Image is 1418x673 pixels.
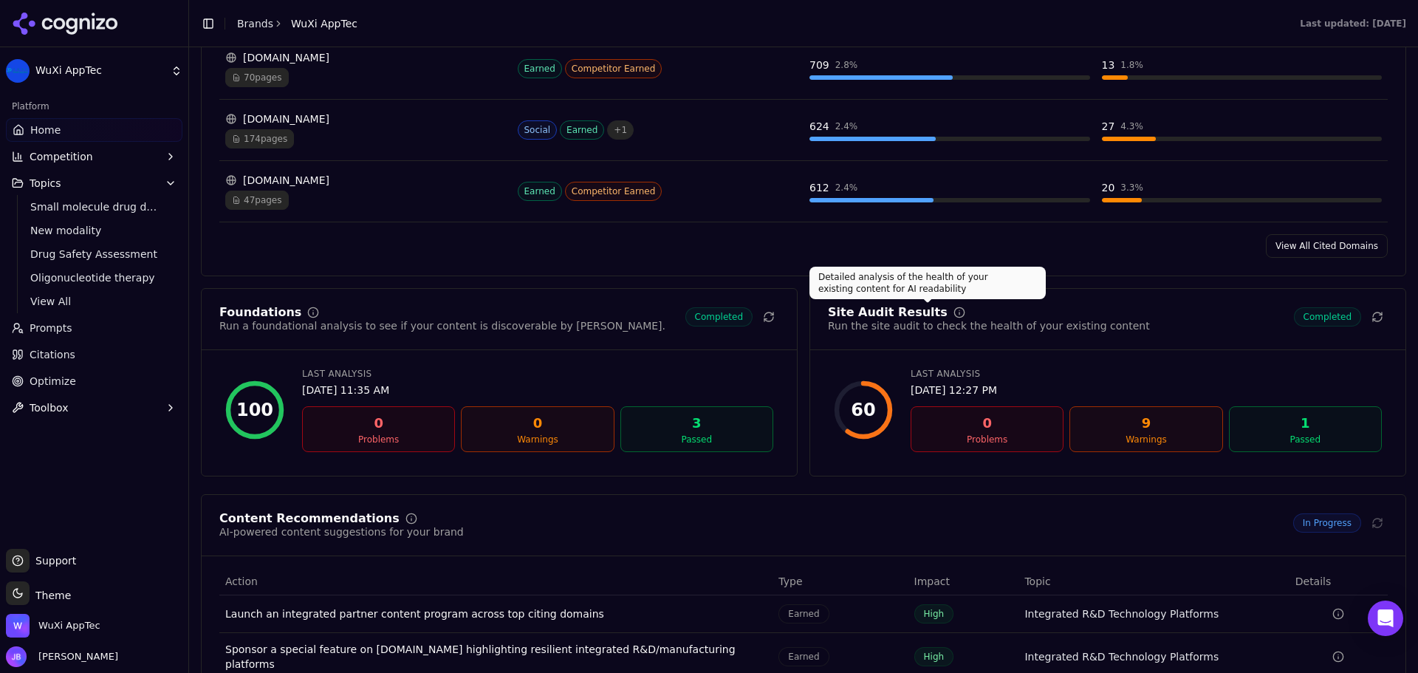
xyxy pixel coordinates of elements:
[225,642,767,672] div: Sponsor a special feature on [DOMAIN_NAME] highlighting resilient integrated R&D/manufacturing pl...
[6,646,118,667] button: Open user button
[828,318,1150,333] div: Run the site audit to check the health of your existing content
[30,321,72,335] span: Prompts
[237,16,357,31] nav: breadcrumb
[1102,58,1115,72] div: 13
[914,647,954,666] span: High
[219,525,464,539] div: AI-powered content suggestions for your brand
[835,59,858,71] div: 2.8 %
[1300,18,1406,30] div: Last updated: [DATE]
[32,650,118,663] span: [PERSON_NAME]
[1102,180,1115,195] div: 20
[6,171,182,195] button: Topics
[914,574,1013,589] div: Impact
[30,149,93,164] span: Competition
[24,244,165,264] a: Drug Safety Assessment
[302,383,773,397] div: [DATE] 11:35 AM
[6,145,182,168] button: Competition
[6,59,30,83] img: WuXi AppTec
[911,383,1382,397] div: [DATE] 12:27 PM
[225,68,289,87] span: 70 pages
[225,607,767,621] div: Launch an integrated partner content program across top citing domains
[6,396,182,420] button: Toolbox
[627,413,767,434] div: 3
[1120,59,1143,71] div: 1.8 %
[302,368,773,380] div: Last Analysis
[6,614,100,638] button: Open organization switcher
[565,59,662,78] span: Competitor Earned
[778,604,829,624] span: Earned
[778,574,902,589] div: Type
[30,176,61,191] span: Topics
[236,398,273,422] div: 100
[30,374,76,389] span: Optimize
[225,50,506,65] div: [DOMAIN_NAME]
[6,316,182,340] a: Prompts
[24,220,165,241] a: New modality
[24,197,165,217] a: Small molecule drug discovery and development
[627,434,767,445] div: Passed
[24,291,165,312] a: View All
[828,307,948,318] div: Site Audit Results
[1294,307,1361,327] span: Completed
[1120,120,1143,132] div: 4.3 %
[6,95,182,118] div: Platform
[917,434,1057,445] div: Problems
[1236,413,1375,434] div: 1
[911,368,1382,380] div: Last Analysis
[1102,119,1115,134] div: 27
[518,182,562,201] span: Earned
[1266,234,1388,258] a: View All Cited Domains
[914,604,954,624] span: High
[467,434,607,445] div: Warnings
[778,647,829,666] span: Earned
[30,347,75,362] span: Citations
[518,59,562,78] span: Earned
[607,120,634,140] span: + 1
[6,614,30,638] img: WuXi AppTec
[1368,601,1403,636] div: Open Intercom Messenger
[309,413,448,434] div: 0
[225,173,506,188] div: [DOMAIN_NAME]
[1024,574,1283,589] div: Topic
[30,247,159,262] span: Drug Safety Assessment
[6,343,182,366] a: Citations
[219,513,400,525] div: Content Recommendations
[1295,574,1382,589] div: Details
[1024,607,1219,621] a: Integrated R&D Technology Platforms
[225,191,289,210] span: 47 pages
[38,619,100,632] span: WuXi AppTec
[685,307,753,327] span: Completed
[225,574,767,589] div: Action
[835,120,858,132] div: 2.4 %
[30,223,159,238] span: New modality
[291,16,357,31] span: WuXi AppTec
[219,307,301,318] div: Foundations
[30,590,71,601] span: Theme
[225,129,294,148] span: 174 pages
[219,318,665,333] div: Run a foundational analysis to see if your content is discoverable by [PERSON_NAME].
[30,123,61,137] span: Home
[30,270,159,285] span: Oligonucleotide therapy
[1076,413,1216,434] div: 9
[30,294,159,309] span: View All
[917,413,1057,434] div: 0
[30,199,159,214] span: Small molecule drug discovery and development
[1236,434,1375,445] div: Passed
[809,180,829,195] div: 612
[237,18,273,30] a: Brands
[809,119,829,134] div: 624
[1293,513,1361,533] span: In Progress
[35,64,165,78] span: WuXi AppTec
[467,413,607,434] div: 0
[309,434,448,445] div: Problems
[1076,434,1216,445] div: Warnings
[24,267,165,288] a: Oligonucleotide therapy
[1024,649,1219,664] a: Integrated R&D Technology Platforms
[518,120,558,140] span: Social
[30,400,69,415] span: Toolbox
[6,646,27,667] img: Josef Bookert
[6,369,182,393] a: Optimize
[809,267,1046,299] div: Detailed analysis of the health of your existing content for AI readability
